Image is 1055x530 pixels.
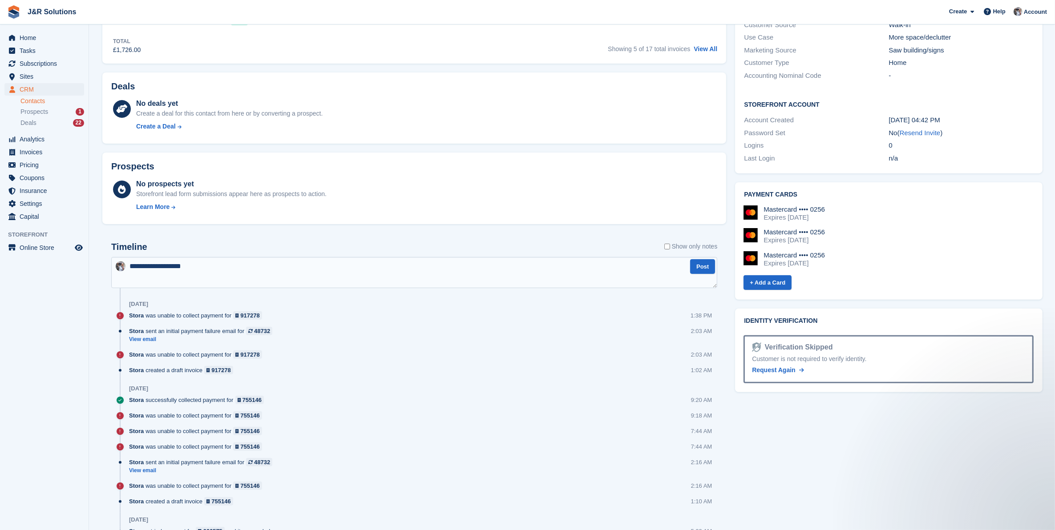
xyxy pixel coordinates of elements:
span: Stora [129,396,144,404]
a: Preview store [73,242,84,253]
h2: Payment cards [744,191,1033,198]
span: Pricing [20,159,73,171]
div: 7:44 AM [691,427,712,435]
h2: Identity verification [744,317,1033,325]
span: Stora [129,482,144,490]
div: Accounting Nominal Code [744,71,889,81]
span: Analytics [20,133,73,145]
span: Storefront [8,230,89,239]
a: 755146 [233,427,262,435]
span: Account [1024,8,1047,16]
img: stora-icon-8386f47178a22dfd0bd8f6a31ec36ba5ce8667c1dd55bd0f319d3a0aa187defe.svg [7,5,20,19]
div: 48732 [254,458,270,466]
img: Steve Revell [116,261,125,271]
div: n/a [889,153,1033,164]
div: 755146 [240,411,259,420]
div: Expires [DATE] [764,259,825,267]
span: Capital [20,210,73,223]
span: Stora [129,366,144,374]
div: was unable to collect payment for [129,482,267,490]
span: Stora [129,458,144,466]
span: Stora [129,497,144,506]
div: successfully collected payment for [129,396,268,404]
div: Create a deal for this contact from here or by converting a prospect. [136,109,323,118]
a: menu [4,70,84,83]
a: menu [4,83,84,96]
div: Password Set [744,128,889,138]
div: 9:18 AM [691,411,712,420]
div: 2:03 AM [691,327,712,335]
div: sent an initial payment failure email for [129,327,277,335]
a: 755146 [235,396,264,404]
div: 1 [76,108,84,116]
span: Tasks [20,44,73,57]
div: Mastercard •••• 0256 [764,228,825,236]
div: Total [113,37,141,45]
a: Request Again [752,365,804,375]
a: View All [694,45,717,52]
div: Customer Type [744,58,889,68]
div: [DATE] 04:42 PM [889,115,1033,125]
div: Mastercard •••• 0256 [764,251,825,259]
div: was unable to collect payment for [129,350,267,359]
span: Settings [20,197,73,210]
div: Logins [744,141,889,151]
label: Show only notes [664,242,718,251]
input: Show only notes [664,242,670,251]
div: 2:03 AM [691,350,712,359]
span: Stora [129,427,144,435]
div: 755146 [240,482,259,490]
a: 755146 [233,482,262,490]
div: 1:02 AM [691,366,712,374]
h2: Prospects [111,161,154,172]
div: created a draft invoice [129,366,238,374]
a: 755146 [233,411,262,420]
div: created a draft invoice [129,497,238,506]
a: menu [4,172,84,184]
a: Prospects 1 [20,107,84,116]
span: Subscriptions [20,57,73,70]
div: was unable to collect payment for [129,442,267,451]
span: Sites [20,70,73,83]
h2: Storefront Account [744,100,1033,108]
div: £1,726.00 [113,45,141,55]
a: + Add a Card [744,275,792,290]
div: 755146 [243,396,262,404]
a: menu [4,32,84,44]
span: Stora [129,311,144,320]
div: 2:16 AM [691,458,712,466]
div: [DATE] [129,516,148,523]
img: Identity Verification Ready [752,342,761,352]
a: menu [4,44,84,57]
div: [DATE] [129,385,148,392]
div: 9:20 AM [691,396,712,404]
a: 48732 [246,327,272,335]
div: - [889,71,1033,81]
div: 917278 [240,350,259,359]
div: Customer Source [744,20,889,30]
span: Stora [129,327,144,335]
div: Mastercard •••• 0256 [764,205,825,213]
span: Coupons [20,172,73,184]
a: menu [4,146,84,158]
a: 755146 [204,497,233,506]
div: 1:10 AM [691,497,712,506]
h2: Timeline [111,242,147,252]
a: menu [4,197,84,210]
div: Account Created [744,115,889,125]
div: Saw building/signs [889,45,1033,56]
a: Deals 22 [20,118,84,128]
div: Create a Deal [136,122,176,131]
div: 7:44 AM [691,442,712,451]
div: More space/declutter [889,32,1033,43]
a: View email [129,336,277,343]
a: J&R Solutions [24,4,80,19]
div: Home [889,58,1033,68]
a: menu [4,185,84,197]
span: ( ) [897,129,943,137]
div: was unable to collect payment for [129,411,267,420]
a: 917278 [204,366,233,374]
div: No prospects yet [136,179,327,189]
div: [DATE] [129,301,148,308]
div: Learn More [136,202,170,212]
